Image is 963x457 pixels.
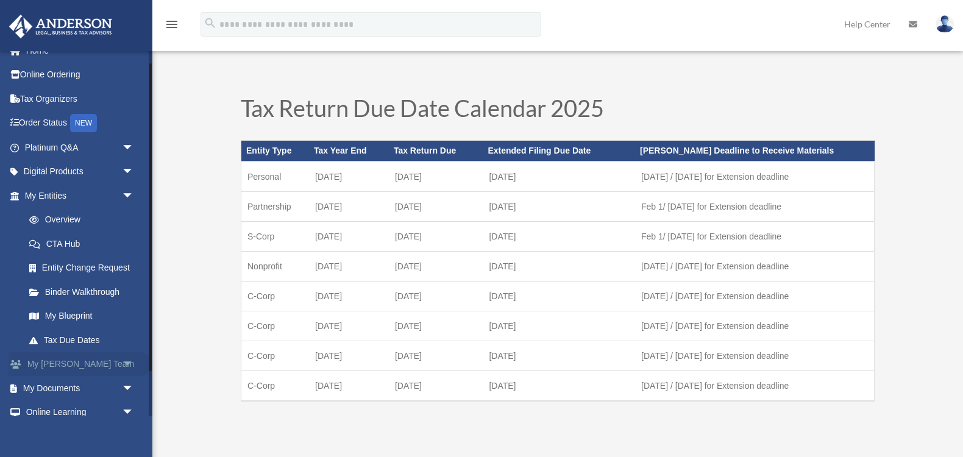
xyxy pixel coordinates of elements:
a: Platinum Q&Aarrow_drop_down [9,135,152,160]
td: [DATE] [483,161,635,192]
th: [PERSON_NAME] Deadline to Receive Materials [635,141,874,161]
td: [DATE] [389,192,483,222]
img: Anderson Advisors Platinum Portal [5,15,116,38]
a: My Blueprint [17,304,152,328]
td: [DATE] [309,341,389,371]
td: [DATE] [389,341,483,371]
a: Overview [17,208,152,232]
a: Digital Productsarrow_drop_down [9,160,152,184]
td: [DATE] [483,252,635,282]
th: Entity Type [241,141,310,161]
a: My [PERSON_NAME] Teamarrow_drop_down [9,352,152,377]
td: Feb 1/ [DATE] for Extension deadline [635,222,874,252]
td: [DATE] [309,192,389,222]
th: Tax Return Due [389,141,483,161]
td: [DATE] [309,371,389,402]
h1: Tax Return Due Date Calendar 2025 [241,96,875,126]
th: Tax Year End [309,141,389,161]
a: Online Ordering [9,63,152,87]
td: [DATE] / [DATE] for Extension deadline [635,341,874,371]
td: [DATE] [389,371,483,402]
td: C-Corp [241,371,310,402]
i: menu [165,17,179,32]
td: [DATE] [389,282,483,311]
a: Online Learningarrow_drop_down [9,400,152,425]
a: My Documentsarrow_drop_down [9,376,152,400]
a: Tax Organizers [9,87,152,111]
td: S-Corp [241,222,310,252]
a: Order StatusNEW [9,111,152,136]
a: Binder Walkthrough [17,280,152,304]
td: [DATE] [483,192,635,222]
td: [DATE] / [DATE] for Extension deadline [635,252,874,282]
a: My Entitiesarrow_drop_down [9,183,152,208]
td: [DATE] [309,311,389,341]
td: C-Corp [241,311,310,341]
i: search [204,16,217,30]
td: Partnership [241,192,310,222]
span: arrow_drop_down [122,135,146,160]
a: menu [165,21,179,32]
td: Nonprofit [241,252,310,282]
td: [DATE] [483,371,635,402]
td: Feb 1/ [DATE] for Extension deadline [635,192,874,222]
td: C-Corp [241,341,310,371]
a: Entity Change Request [17,256,152,280]
span: arrow_drop_down [122,376,146,401]
td: C-Corp [241,282,310,311]
a: CTA Hub [17,232,152,256]
span: arrow_drop_down [122,352,146,377]
td: [DATE] [389,311,483,341]
td: [DATE] [309,282,389,311]
td: [DATE] [389,161,483,192]
td: [DATE] [483,311,635,341]
img: User Pic [936,15,954,33]
td: [DATE] [309,252,389,282]
a: Tax Due Dates [17,328,146,352]
span: arrow_drop_down [122,183,146,208]
div: NEW [70,114,97,132]
td: Personal [241,161,310,192]
td: [DATE] / [DATE] for Extension deadline [635,311,874,341]
td: [DATE] [483,282,635,311]
span: arrow_drop_down [122,400,146,425]
td: [DATE] / [DATE] for Extension deadline [635,371,874,402]
td: [DATE] / [DATE] for Extension deadline [635,161,874,192]
td: [DATE] [389,252,483,282]
td: [DATE] [309,222,389,252]
td: [DATE] [483,222,635,252]
td: [DATE] / [DATE] for Extension deadline [635,282,874,311]
td: [DATE] [309,161,389,192]
td: [DATE] [483,341,635,371]
td: [DATE] [389,222,483,252]
th: Extended Filing Due Date [483,141,635,161]
span: arrow_drop_down [122,160,146,185]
